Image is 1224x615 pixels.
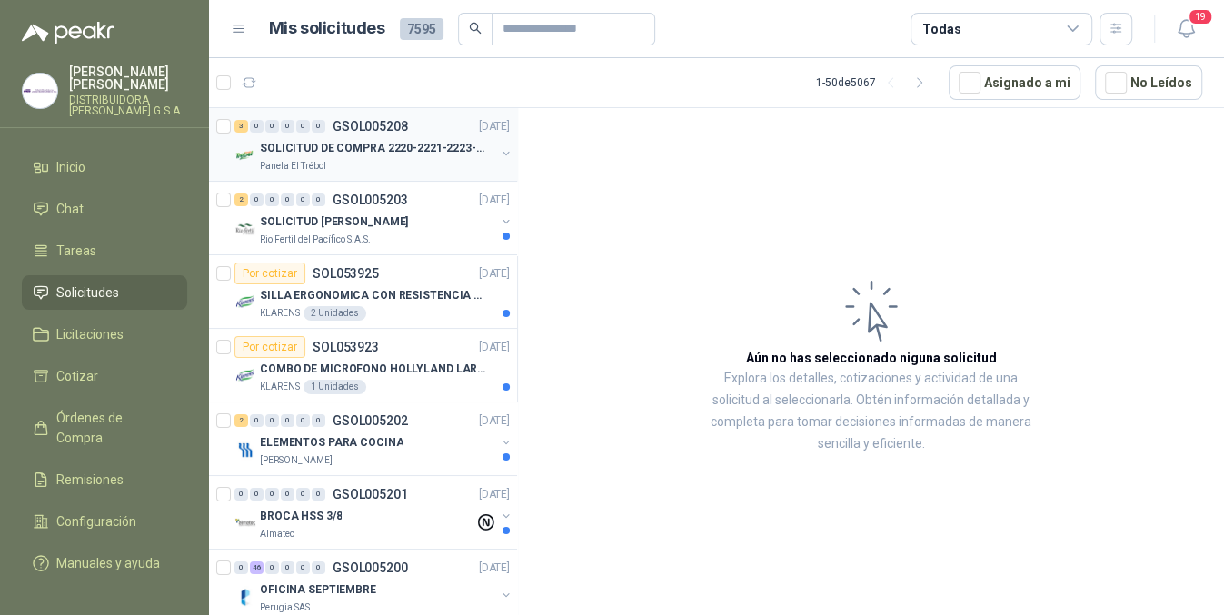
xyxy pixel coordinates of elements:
p: COMBO DE MICROFONO HOLLYLAND LARK M2 [260,361,486,378]
div: 0 [250,414,264,427]
p: SOLICITUD [PERSON_NAME] [260,213,408,231]
a: Tareas [22,233,187,268]
a: 3 0 0 0 0 0 GSOL005208[DATE] Company LogoSOLICITUD DE COMPRA 2220-2221-2223-2224Panela El Trébol [234,115,513,174]
p: [DATE] [479,265,510,283]
img: Company Logo [234,292,256,313]
p: DISTRIBUIDORA [PERSON_NAME] G S.A [69,94,187,116]
span: Licitaciones [56,324,124,344]
p: OFICINA SEPTIEMBRE [260,581,376,599]
p: GSOL005208 [333,120,408,133]
span: Configuración [56,511,136,531]
p: [DATE] [479,339,510,356]
div: 0 [312,193,325,206]
p: KLARENS [260,306,300,321]
div: 0 [281,561,294,574]
span: 7595 [400,18,443,40]
p: BROCA HSS 3/8 [260,508,342,525]
div: 0 [281,488,294,501]
div: 0 [312,488,325,501]
span: Manuales y ayuda [56,553,160,573]
div: 0 [265,414,279,427]
p: SOLICITUD DE COMPRA 2220-2221-2223-2224 [260,140,486,157]
div: 0 [234,561,248,574]
div: 2 Unidades [304,306,366,321]
p: Perugia SAS [260,600,310,615]
a: Por cotizarSOL053925[DATE] Company LogoSILLA ERGONOMICA CON RESISTENCIA A 150KGKLARENS2 Unidades [209,255,517,329]
a: 2 0 0 0 0 0 GSOL005202[DATE] Company LogoELEMENTOS PARA COCINA[PERSON_NAME] [234,410,513,468]
a: Licitaciones [22,317,187,352]
p: [DATE] [479,412,510,430]
img: Company Logo [234,586,256,608]
span: Cotizar [56,366,98,386]
div: 0 [265,120,279,133]
a: Remisiones [22,462,187,497]
p: Almatec [260,527,294,541]
div: 46 [250,561,264,574]
div: 0 [296,414,310,427]
div: 0 [296,120,310,133]
a: Solicitudes [22,275,187,310]
img: Company Logo [234,218,256,240]
p: GSOL005200 [333,561,408,574]
p: [PERSON_NAME] [PERSON_NAME] [69,65,187,91]
div: 0 [296,561,310,574]
a: 0 0 0 0 0 0 GSOL005201[DATE] Company LogoBROCA HSS 3/8Almatec [234,483,513,541]
div: 3 [234,120,248,133]
span: Solicitudes [56,283,119,303]
div: 0 [312,561,325,574]
p: Explora los detalles, cotizaciones y actividad de una solicitud al seleccionarla. Obtén informaci... [700,368,1042,455]
div: 0 [281,120,294,133]
p: SILLA ERGONOMICA CON RESISTENCIA A 150KG [260,287,486,304]
h3: Aún no has seleccionado niguna solicitud [746,348,997,368]
div: 1 Unidades [304,380,366,394]
a: Inicio [22,150,187,184]
p: KLARENS [260,380,300,394]
div: 0 [265,488,279,501]
a: 0 46 0 0 0 0 GSOL005200[DATE] Company LogoOFICINA SEPTIEMBREPerugia SAS [234,557,513,615]
div: 1 - 50 de 5067 [816,68,934,97]
div: Todas [922,19,960,39]
p: GSOL005201 [333,488,408,501]
span: Remisiones [56,470,124,490]
a: Configuración [22,504,187,539]
span: search [469,22,482,35]
img: Company Logo [234,512,256,534]
div: 0 [312,120,325,133]
a: Órdenes de Compra [22,401,187,455]
img: Company Logo [234,144,256,166]
a: 2 0 0 0 0 0 GSOL005203[DATE] Company LogoSOLICITUD [PERSON_NAME]Rio Fertil del Pacífico S.A.S. [234,189,513,247]
span: 19 [1188,8,1213,25]
img: Logo peakr [22,22,114,44]
p: GSOL005203 [333,193,408,206]
div: 0 [296,193,310,206]
p: SOL053923 [313,341,379,353]
div: 0 [234,488,248,501]
span: Inicio [56,157,85,177]
div: 0 [281,193,294,206]
span: Órdenes de Compra [56,408,170,448]
img: Company Logo [234,439,256,461]
img: Company Logo [23,74,57,108]
p: Panela El Trébol [260,159,326,174]
div: Por cotizar [234,263,305,284]
div: 0 [281,414,294,427]
div: Por cotizar [234,336,305,358]
p: [PERSON_NAME] [260,453,333,468]
div: 0 [250,488,264,501]
div: 0 [312,414,325,427]
div: 2 [234,414,248,427]
p: SOL053925 [313,267,379,280]
span: Chat [56,199,84,219]
p: [DATE] [479,560,510,577]
a: Por cotizarSOL053923[DATE] Company LogoCOMBO DE MICROFONO HOLLYLAND LARK M2KLARENS1 Unidades [209,329,517,402]
p: Rio Fertil del Pacífico S.A.S. [260,233,371,247]
button: Asignado a mi [949,65,1080,100]
p: GSOL005202 [333,414,408,427]
a: Chat [22,192,187,226]
div: 0 [265,193,279,206]
a: Manuales y ayuda [22,546,187,580]
a: Cotizar [22,359,187,393]
p: ELEMENTOS PARA COCINA [260,434,403,451]
p: [DATE] [479,486,510,503]
img: Company Logo [234,365,256,387]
